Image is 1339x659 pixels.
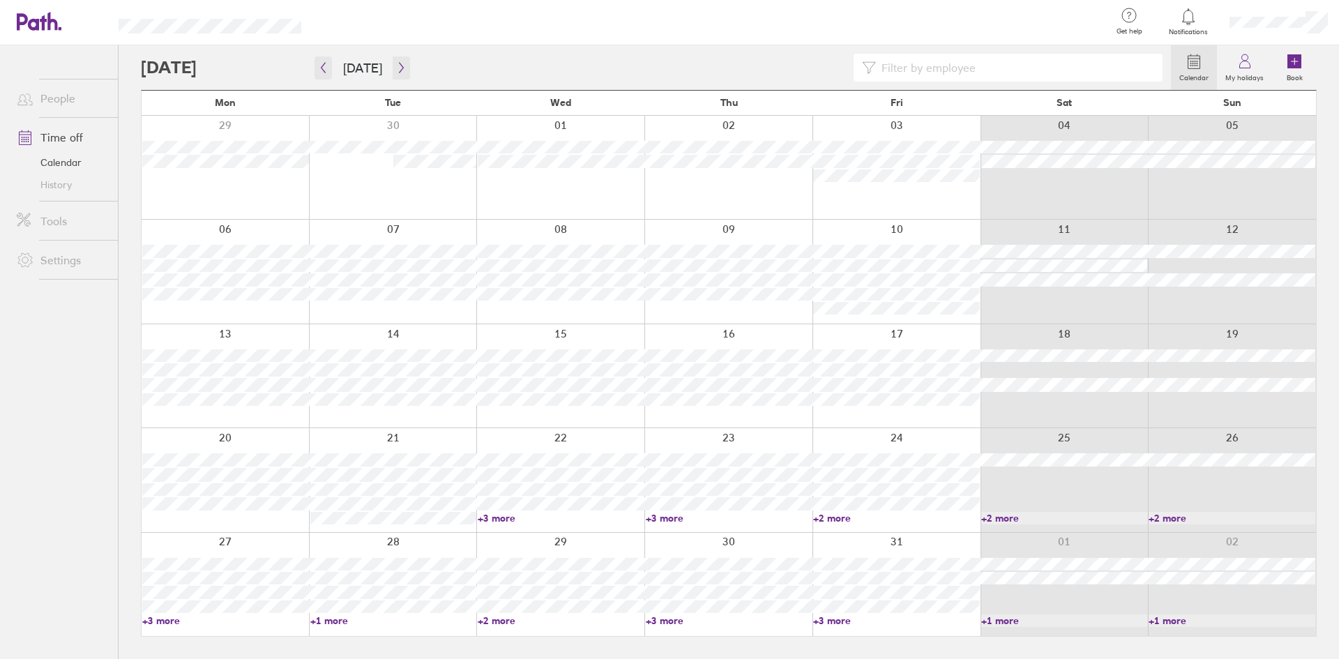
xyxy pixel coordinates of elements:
[1217,45,1272,90] a: My holidays
[981,614,1148,627] a: +1 more
[478,512,644,524] a: +3 more
[6,84,118,112] a: People
[6,246,118,274] a: Settings
[385,97,401,108] span: Tue
[1149,512,1315,524] a: +2 more
[142,614,309,627] a: +3 more
[646,614,812,627] a: +3 more
[6,174,118,196] a: History
[1217,70,1272,82] label: My holidays
[215,97,236,108] span: Mon
[1107,27,1152,36] span: Get help
[891,97,903,108] span: Fri
[876,54,1154,81] input: Filter by employee
[1171,45,1217,90] a: Calendar
[6,123,118,151] a: Time off
[478,614,644,627] a: +2 more
[6,207,118,235] a: Tools
[1278,70,1311,82] label: Book
[332,56,393,79] button: [DATE]
[646,512,812,524] a: +3 more
[1057,97,1072,108] span: Sat
[1223,97,1241,108] span: Sun
[1171,70,1217,82] label: Calendar
[1149,614,1315,627] a: +1 more
[550,97,571,108] span: Wed
[1272,45,1317,90] a: Book
[813,614,980,627] a: +3 more
[981,512,1148,524] a: +2 more
[6,151,118,174] a: Calendar
[1166,7,1211,36] a: Notifications
[310,614,477,627] a: +1 more
[720,97,738,108] span: Thu
[1166,28,1211,36] span: Notifications
[813,512,980,524] a: +2 more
